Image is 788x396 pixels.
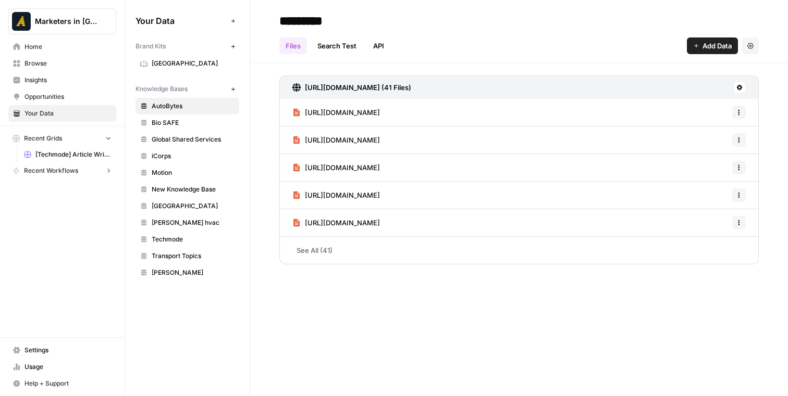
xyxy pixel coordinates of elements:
a: [PERSON_NAME] [136,264,239,281]
a: Settings [8,342,116,359]
span: Your Data [136,15,227,27]
span: Browse [24,59,112,68]
a: [URL][DOMAIN_NAME] [292,209,380,236]
span: Usage [24,362,112,372]
span: [URL][DOMAIN_NAME] [305,218,380,228]
span: Home [24,42,112,52]
span: Bio SAFE [152,118,235,127]
span: Help + Support [24,379,112,388]
span: Global Shared Services [152,135,235,144]
span: [URL][DOMAIN_NAME] [305,162,380,173]
span: Add Data [703,41,732,51]
span: Settings [24,346,112,355]
img: Marketers in Demand Logo [12,12,31,31]
span: Recent Grids [24,134,62,143]
a: [GEOGRAPHIC_DATA] [136,55,239,72]
a: [URL][DOMAIN_NAME] [292,154,380,181]
a: See All (41) [279,237,759,264]
span: [Techmode] Article Writing - Keyword-Driven Articles Grid [35,150,112,159]
a: [URL][DOMAIN_NAME] [292,99,380,126]
button: Recent Workflows [8,163,116,178]
span: Knowledge Bases [136,84,188,94]
span: Opportunities [24,92,112,101]
span: Recent Workflows [24,166,78,175]
span: Transport Topics [152,251,235,261]
a: [PERSON_NAME] hvac [136,214,239,231]
a: [URL][DOMAIN_NAME] [292,126,380,154]
a: Home [8,39,116,55]
a: Insights [8,72,116,88]
a: Browse [8,55,116,72]
a: [URL][DOMAIN_NAME] (41 Files) [292,76,411,99]
span: New Knowledge Base [152,185,235,194]
span: [URL][DOMAIN_NAME] [305,190,380,200]
a: [GEOGRAPHIC_DATA] [136,198,239,214]
span: [GEOGRAPHIC_DATA] [152,201,235,211]
a: iCorps [136,148,239,164]
a: Usage [8,359,116,375]
span: [URL][DOMAIN_NAME] [305,107,380,118]
a: Opportunities [8,88,116,105]
span: Marketers in [GEOGRAPHIC_DATA] [35,16,98,27]
span: Motion [152,168,235,177]
span: AutoBytes [152,101,235,111]
span: [GEOGRAPHIC_DATA] [152,59,235,68]
a: Transport Topics [136,248,239,264]
span: iCorps [152,151,235,161]
a: Global Shared Services [136,131,239,148]
button: Add Data [687,37,738,54]
button: Help + Support [8,375,116,392]
a: [URL][DOMAIN_NAME] [292,182,380,209]
a: Your Data [8,105,116,122]
a: Files [279,37,307,54]
button: Recent Grids [8,131,116,146]
a: [Techmode] Article Writing - Keyword-Driven Articles Grid [19,146,116,163]
a: AutoBytes [136,98,239,114]
span: [PERSON_NAME] [152,268,235,277]
a: API [367,37,390,54]
h3: [URL][DOMAIN_NAME] (41 Files) [305,82,411,93]
span: Your Data [24,109,112,118]
a: Motion [136,164,239,181]
a: Search Test [311,37,363,54]
span: [URL][DOMAIN_NAME] [305,135,380,145]
a: Techmode [136,231,239,248]
span: Insights [24,75,112,85]
button: Workspace: Marketers in Demand [8,8,116,34]
span: Techmode [152,235,235,244]
a: New Knowledge Base [136,181,239,198]
a: Bio SAFE [136,114,239,131]
span: [PERSON_NAME] hvac [152,218,235,227]
span: Brand Kits [136,42,166,51]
